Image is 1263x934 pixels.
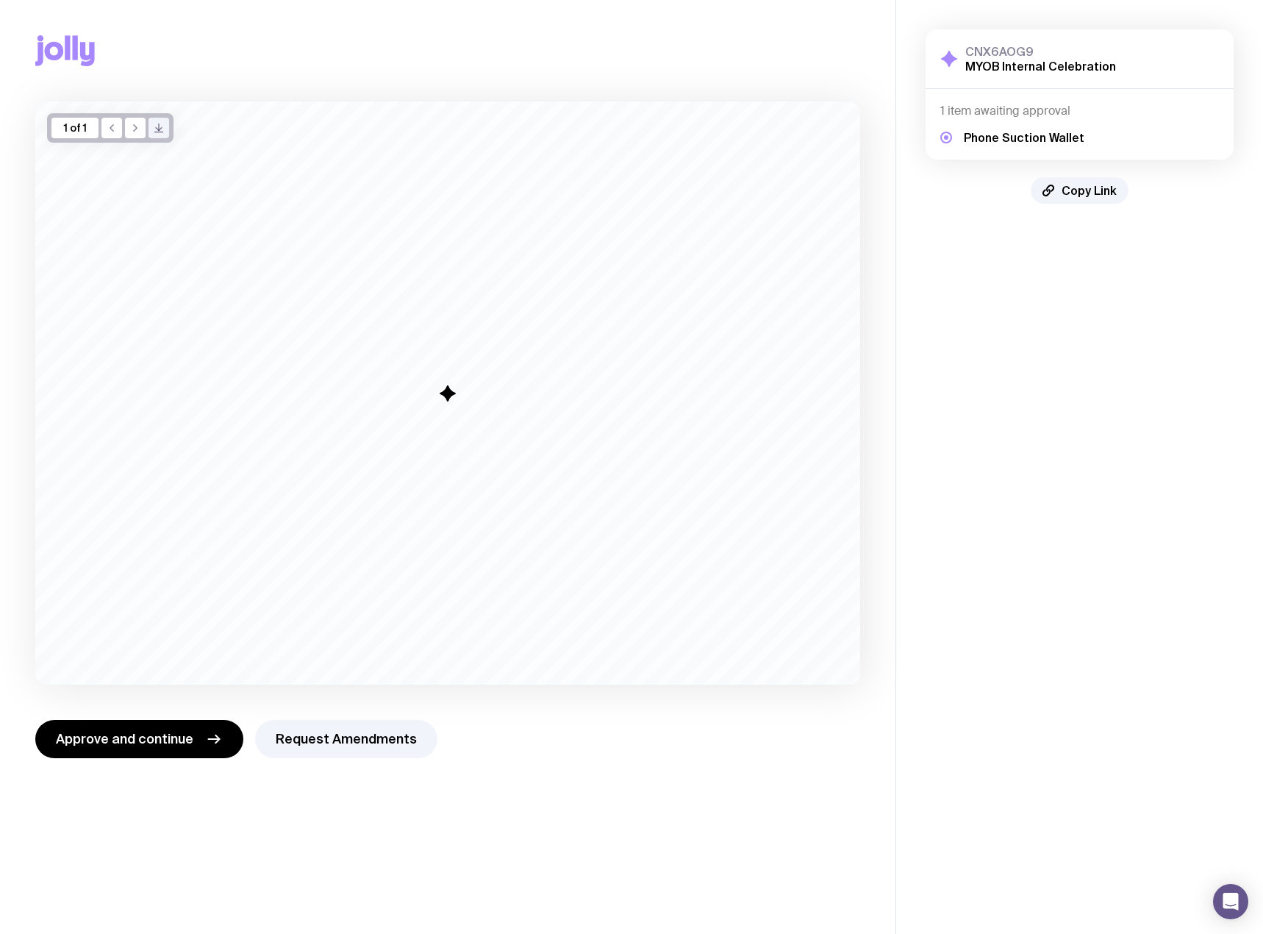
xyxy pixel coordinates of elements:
button: Request Amendments [255,720,437,758]
h4: 1 item awaiting approval [940,104,1219,118]
g: /> /> [155,124,163,132]
h5: Phone Suction Wallet [964,130,1084,145]
button: Approve and continue [35,720,243,758]
span: Copy Link [1062,183,1117,198]
span: Approve and continue [56,730,193,748]
div: 1 of 1 [51,118,99,138]
button: Copy Link [1031,177,1128,204]
button: />/> [149,118,169,138]
h3: CNX6AOG9 [965,44,1116,59]
div: Open Intercom Messenger [1213,884,1248,919]
h2: MYOB Internal Celebration [965,59,1116,74]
